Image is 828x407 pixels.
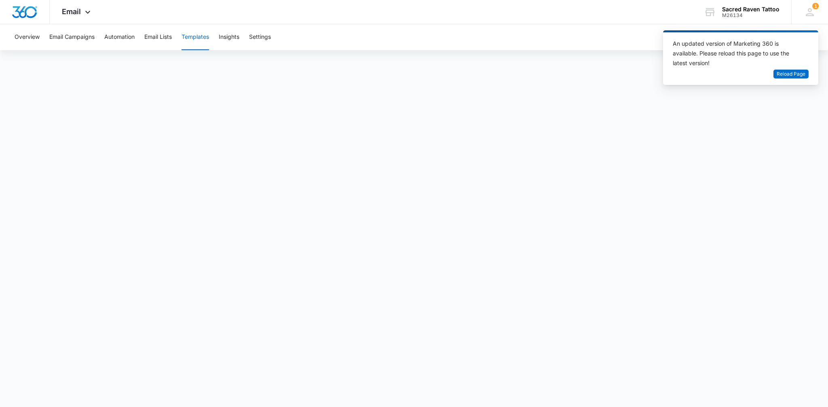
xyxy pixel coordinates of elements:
span: Reload Page [777,70,805,78]
div: account name [722,6,779,13]
button: Settings [249,24,271,50]
button: Reload Page [773,70,809,79]
button: Overview [15,24,40,50]
div: An updated version of Marketing 360 is available. Please reload this page to use the latest version! [673,39,799,68]
button: Email Lists [144,24,172,50]
span: 1 [812,3,819,9]
button: Automation [104,24,135,50]
span: Email [62,7,81,16]
button: Email Campaigns [49,24,95,50]
button: Templates [182,24,209,50]
div: account id [722,13,779,18]
div: notifications count [812,3,819,9]
button: Insights [219,24,239,50]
